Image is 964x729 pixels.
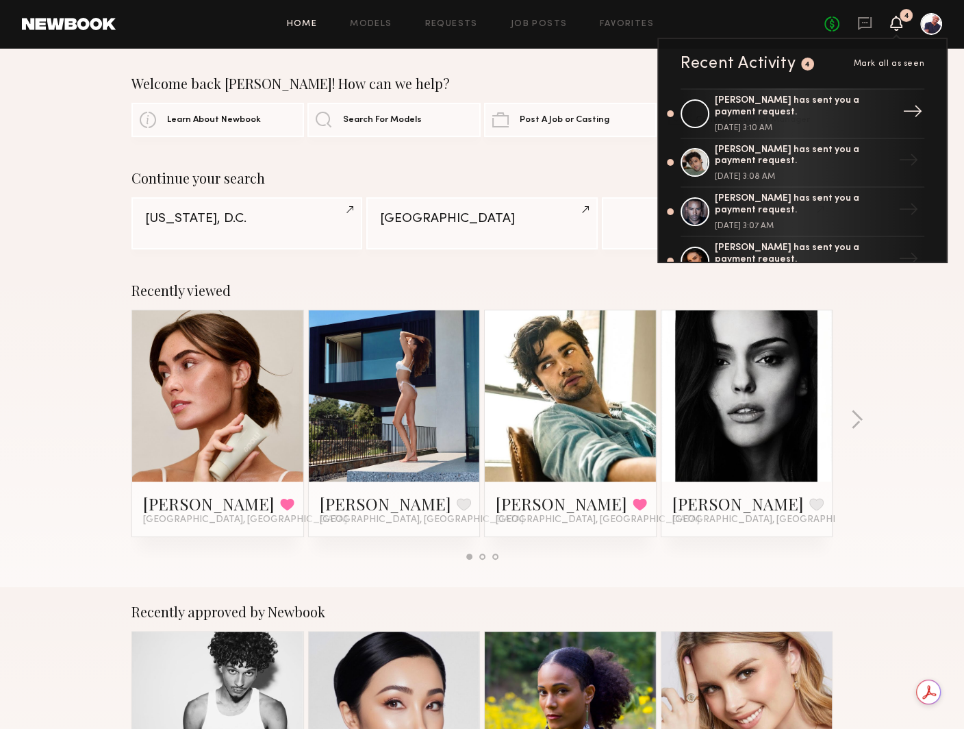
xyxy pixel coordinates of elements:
div: [PERSON_NAME] has sent you a payment request. [715,243,893,266]
a: Requests [425,20,478,29]
div: Welcome back [PERSON_NAME]! How can we help? [131,75,833,92]
a: [PERSON_NAME] has sent you a payment request.[DATE] 3:07 AM→ [681,188,924,237]
a: [PERSON_NAME] [320,493,451,515]
div: → [893,243,924,279]
div: [DATE] 3:08 AM [715,173,893,181]
a: Search For Models [307,103,480,137]
a: Favorites [600,20,654,29]
span: [GEOGRAPHIC_DATA], [GEOGRAPHIC_DATA] [672,515,876,526]
a: [US_STATE], D.C. [131,197,362,249]
a: Learn About Newbook [131,103,304,137]
div: [US_STATE], D.C. [145,212,348,225]
a: [PERSON_NAME] has sent you a payment request.[DATE] 3:10 AM→ [681,88,924,139]
div: [PERSON_NAME] has sent you a payment request. [715,95,893,119]
a: [PERSON_NAME] [672,493,804,515]
div: [PERSON_NAME] has sent you a payment request. [715,193,893,217]
span: Post A Job or Casting [520,116,609,125]
div: 4 [804,61,811,69]
a: [GEOGRAPHIC_DATA] [366,197,597,249]
a: Job Posts [511,20,568,29]
div: Continue your search [131,170,833,186]
span: [GEOGRAPHIC_DATA], [GEOGRAPHIC_DATA] [496,515,700,526]
div: Recent Activity [681,55,796,72]
a: Models [350,20,392,29]
div: [DATE] 3:07 AM [715,222,893,230]
span: Search For Models [343,116,422,125]
span: Learn About Newbook [167,116,261,125]
a: [PERSON_NAME] [496,493,627,515]
a: Post A Job or Casting [484,103,657,137]
a: [PERSON_NAME] [143,493,275,515]
div: Recently viewed [131,282,833,299]
div: 4 [904,12,909,20]
div: → [893,145,924,180]
a: Home [287,20,318,29]
a: [PERSON_NAME] has sent you a payment request.→ [681,237,924,286]
div: → [897,96,928,132]
span: [GEOGRAPHIC_DATA], [GEOGRAPHIC_DATA] [143,515,347,526]
div: Recently approved by Newbook [131,604,833,620]
div: [DATE] 3:10 AM [715,124,893,132]
span: Mark all as seen [853,60,924,68]
a: [PERSON_NAME] has sent you a payment request.[DATE] 3:08 AM→ [681,139,924,188]
div: [GEOGRAPHIC_DATA] [380,212,583,225]
span: [GEOGRAPHIC_DATA], [GEOGRAPHIC_DATA] [320,515,524,526]
div: [PERSON_NAME] has sent you a payment request. [715,145,893,168]
div: → [893,194,924,230]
